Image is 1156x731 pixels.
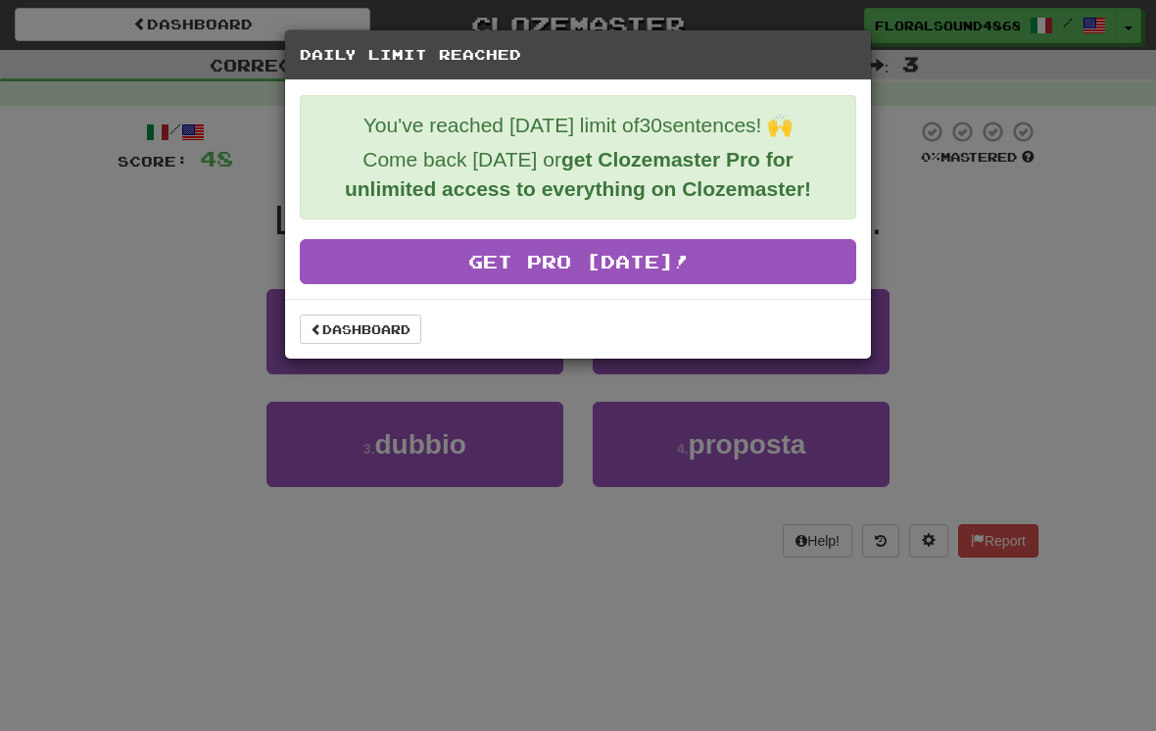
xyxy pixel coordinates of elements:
[345,148,811,200] strong: get Clozemaster Pro for unlimited access to everything on Clozemaster!
[300,315,421,344] a: Dashboard
[300,239,856,284] a: Get Pro [DATE]!
[315,111,841,140] p: You've reached [DATE] limit of 30 sentences! 🙌
[300,45,856,65] h5: Daily Limit Reached
[315,145,841,204] p: Come back [DATE] or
